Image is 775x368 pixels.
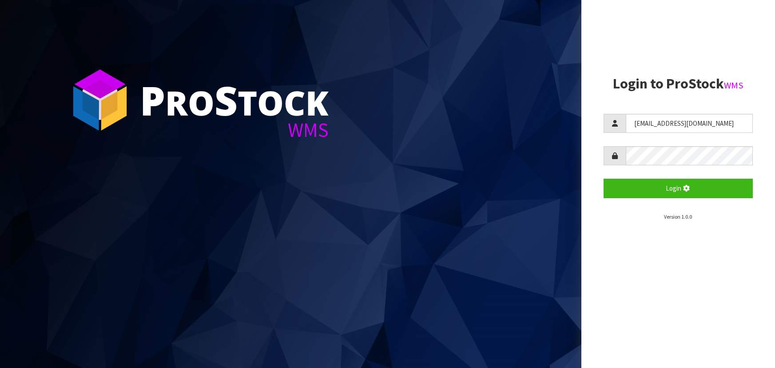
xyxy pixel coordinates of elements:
div: ro tock [140,80,329,120]
span: S [215,73,238,127]
span: P [140,73,165,127]
h2: Login to ProStock [604,76,753,92]
div: WMS [140,120,329,140]
small: Version 1.0.0 [664,213,692,220]
small: WMS [724,80,743,91]
input: Username [626,114,753,133]
img: ProStock Cube [67,67,133,133]
button: Login [604,179,753,198]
